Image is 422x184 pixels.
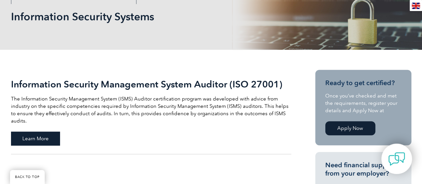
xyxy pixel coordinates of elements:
[11,95,291,125] p: The Information Security Management System (ISMS) Auditor certification program was developed wit...
[11,10,267,23] h1: Information Security Systems
[325,79,401,87] h3: Ready to get certified?
[325,121,375,135] a: Apply Now
[11,79,291,89] h2: Information Security Management System Auditor (ISO 27001)
[11,70,291,154] a: Information Security Management System Auditor (ISO 27001) The Information Security Management Sy...
[412,3,420,9] img: en
[325,161,401,178] h3: Need financial support from your employer?
[388,151,405,167] img: contact-chat.png
[11,132,60,146] span: Learn More
[325,92,401,114] p: Once you’ve checked and met the requirements, register your details and Apply Now at
[10,170,45,184] a: BACK TO TOP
